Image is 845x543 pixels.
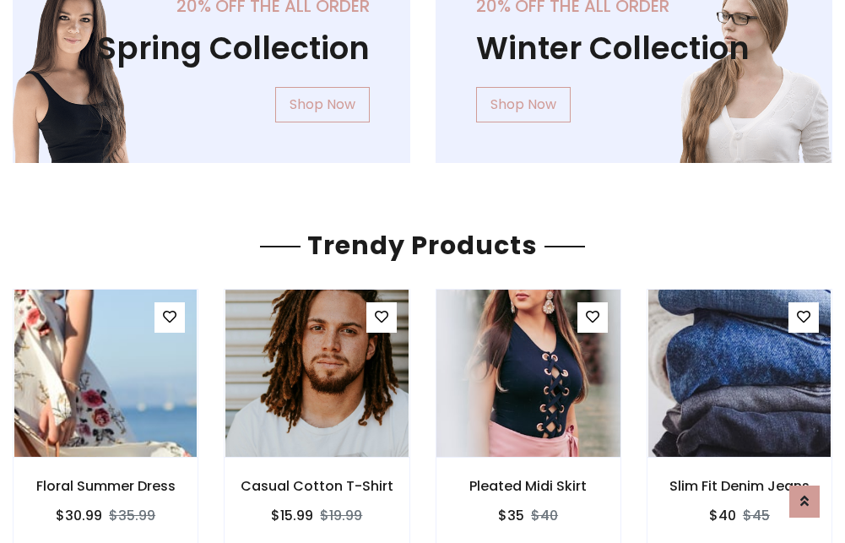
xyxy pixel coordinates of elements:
[320,506,362,525] del: $19.99
[109,506,155,525] del: $35.99
[476,87,571,122] a: Shop Now
[476,30,793,67] h1: Winter Collection
[56,508,102,524] h6: $30.99
[709,508,736,524] h6: $40
[53,30,370,67] h1: Spring Collection
[743,506,770,525] del: $45
[498,508,524,524] h6: $35
[647,478,831,494] h6: Slim Fit Denim Jeans
[301,227,544,263] span: Trendy Products
[531,506,558,525] del: $40
[14,478,198,494] h6: Floral Summer Dress
[225,478,409,494] h6: Casual Cotton T-Shirt
[275,87,370,122] a: Shop Now
[271,508,313,524] h6: $15.99
[436,478,620,494] h6: Pleated Midi Skirt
